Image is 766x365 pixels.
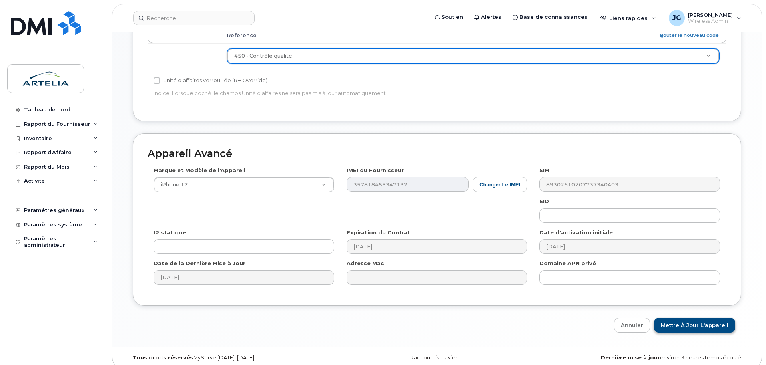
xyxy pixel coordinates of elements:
[154,89,527,97] p: Indice: Lorsque coché, le champs Unité d'affaires ne sera pas mis à jour automatiquement
[154,167,245,174] label: Marque et Modèle de l'Appareil
[688,12,733,18] span: [PERSON_NAME]
[539,167,549,174] label: SIM
[688,18,733,24] span: Wireless Admin
[154,229,186,236] label: IP statique
[133,355,193,361] strong: Tous droits réservés
[481,13,501,21] span: Alertes
[347,229,410,236] label: Expiration du Contrat
[148,148,726,159] h2: Appareil Avancé
[539,260,596,267] label: Domaine APN privé
[614,318,650,333] a: Annuler
[156,181,188,188] span: iPhone 12
[154,260,245,267] label: Date de la Dernière Mise à Jour
[154,177,334,192] a: iPhone 12
[469,9,507,25] a: Alertes
[609,15,648,21] span: Liens rapides
[507,9,593,25] a: Base de connaissances
[127,355,334,361] div: MyServe [DATE]–[DATE]
[227,49,719,63] a: 450 - Contrôle qualité
[220,28,726,43] th: Reference
[347,260,384,267] label: Adresse Mac
[601,355,660,361] strong: Dernière mise à jour
[539,198,549,205] label: EID
[539,229,613,236] label: Date d'activation initiale
[133,11,255,25] input: Recherche
[659,32,719,39] a: ajouter le nouveau code
[540,355,747,361] div: environ 3 heures temps écoulé
[654,318,735,333] input: Mettre à jour l'appareil
[519,13,588,21] span: Base de connaissances
[663,10,747,26] div: Justin Gauthier
[347,167,404,174] label: IMEI du Fournisseur
[154,76,267,85] label: Unité d'affaires verrouillée (RH Override)
[154,77,160,84] input: Unité d'affaires verrouillée (RH Override)
[234,53,292,59] span: 450 - Contrôle qualité
[672,13,681,23] span: JG
[441,13,463,21] span: Soutien
[429,9,469,25] a: Soutien
[594,10,662,26] div: Liens rapides
[410,355,457,361] a: Raccourcis clavier
[473,177,527,192] button: Changer le IMEI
